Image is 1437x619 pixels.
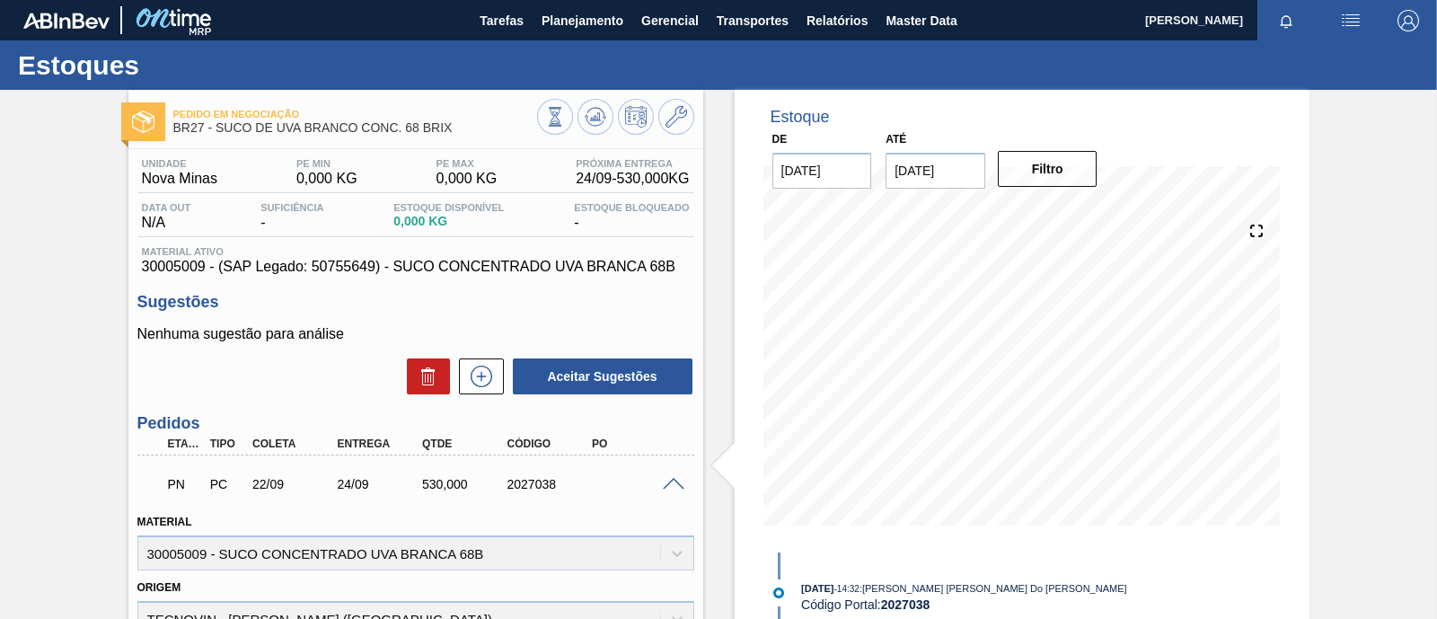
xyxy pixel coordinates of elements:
[537,99,573,135] button: Visão Geral dos Estoques
[173,121,537,135] span: BR27 - SUCO DE UVA BRANCO CONC. 68 BRIX
[137,516,192,528] label: Material
[658,99,694,135] button: Ir ao Master Data / Geral
[886,133,906,146] label: Até
[18,55,337,75] h1: Estoques
[886,10,957,31] span: Master Data
[137,202,196,231] div: N/A
[717,10,789,31] span: Transportes
[393,215,504,228] span: 0,000 KG
[436,171,498,187] span: 0,000 KG
[418,477,511,491] div: 530,000
[206,477,249,491] div: Pedido de Compra
[577,99,613,135] button: Atualizar Gráfico
[296,171,357,187] span: 0,000 KG
[1257,8,1315,33] button: Notificações
[142,158,217,169] span: Unidade
[886,153,985,189] input: dd/mm/yyyy
[801,597,1228,612] div: Código Portal:
[393,202,504,213] span: Estoque Disponível
[398,358,450,394] div: Excluir Sugestões
[142,246,690,257] span: Material ativo
[173,109,537,119] span: Pedido em Negociação
[641,10,699,31] span: Gerencial
[260,202,323,213] span: Suficiência
[132,111,154,133] img: Ícone
[248,438,341,450] div: Coleta
[248,477,341,491] div: 22/09/2025
[333,438,427,450] div: Entrega
[574,202,689,213] span: Estoque Bloqueado
[542,10,623,31] span: Planejamento
[587,438,681,450] div: PO
[137,581,181,594] label: Origem
[333,477,427,491] div: 24/09/2025
[418,438,511,450] div: Qtde
[772,133,788,146] label: De
[998,151,1098,187] button: Filtro
[773,588,784,598] img: atual
[23,13,110,29] img: TNhmsLtSVTkK8tSr43FrP2fwEKptu5GPRR3wAAAABJRU5ErkJggg==
[1340,10,1362,31] img: userActions
[450,358,504,394] div: Nova sugestão
[569,202,693,231] div: -
[771,108,830,127] div: Estoque
[576,158,689,169] span: Próxima Entrega
[436,158,498,169] span: PE MAX
[513,358,692,394] button: Aceitar Sugestões
[137,293,694,312] h3: Sugestões
[296,158,357,169] span: PE MIN
[1397,10,1419,31] img: Logout
[206,438,249,450] div: Tipo
[772,153,872,189] input: dd/mm/yyyy
[503,438,596,450] div: Código
[137,326,694,342] p: Nenhuma sugestão para análise
[860,583,1127,594] span: : [PERSON_NAME] [PERSON_NAME] Do [PERSON_NAME]
[142,202,191,213] span: Data out
[142,259,690,275] span: 30005009 - (SAP Legado: 50755649) - SUCO CONCENTRADO UVA BRANCA 68B
[576,171,689,187] span: 24/09 - 530,000 KG
[834,584,860,594] span: - 14:32
[503,477,596,491] div: 2027038
[881,597,930,612] strong: 2027038
[163,464,207,504] div: Pedido em Negociação
[137,414,694,433] h3: Pedidos
[163,438,207,450] div: Etapa
[618,99,654,135] button: Programar Estoque
[480,10,524,31] span: Tarefas
[801,583,833,594] span: [DATE]
[807,10,868,31] span: Relatórios
[142,171,217,187] span: Nova Minas
[256,202,328,231] div: -
[504,357,694,396] div: Aceitar Sugestões
[168,477,202,491] p: PN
